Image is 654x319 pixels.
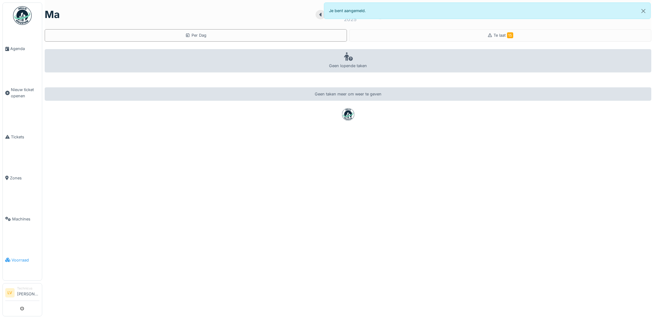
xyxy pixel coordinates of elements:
a: LV Technicus[PERSON_NAME] [5,286,39,301]
span: Machines [12,216,39,222]
li: [PERSON_NAME] [17,286,39,299]
div: 2025 [344,16,357,23]
a: Zones [3,157,42,198]
a: Voorraad [3,239,42,280]
button: Close [637,3,651,19]
div: Je bent aangemeld. [324,2,651,19]
div: Per Dag [185,32,206,38]
span: Te laat [494,33,513,38]
a: Agenda [3,28,42,69]
a: Nieuw ticket openen [3,69,42,116]
div: Technicus [17,286,39,291]
a: Machines [3,198,42,239]
span: Tickets [11,134,39,140]
h1: ma [45,9,60,21]
span: Agenda [10,46,39,52]
div: Geen lopende taken [45,49,652,72]
img: Badge_color-CXgf-gQk.svg [13,6,32,25]
a: Tickets [3,116,42,157]
span: Voorraad [11,257,39,263]
img: badge-BVDL4wpA.svg [342,108,354,121]
li: LV [5,288,15,298]
span: 15 [507,32,513,38]
span: Nieuw ticket openen [11,87,39,99]
div: Geen taken meer om weer te geven [45,87,652,101]
span: Zones [10,175,39,181]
